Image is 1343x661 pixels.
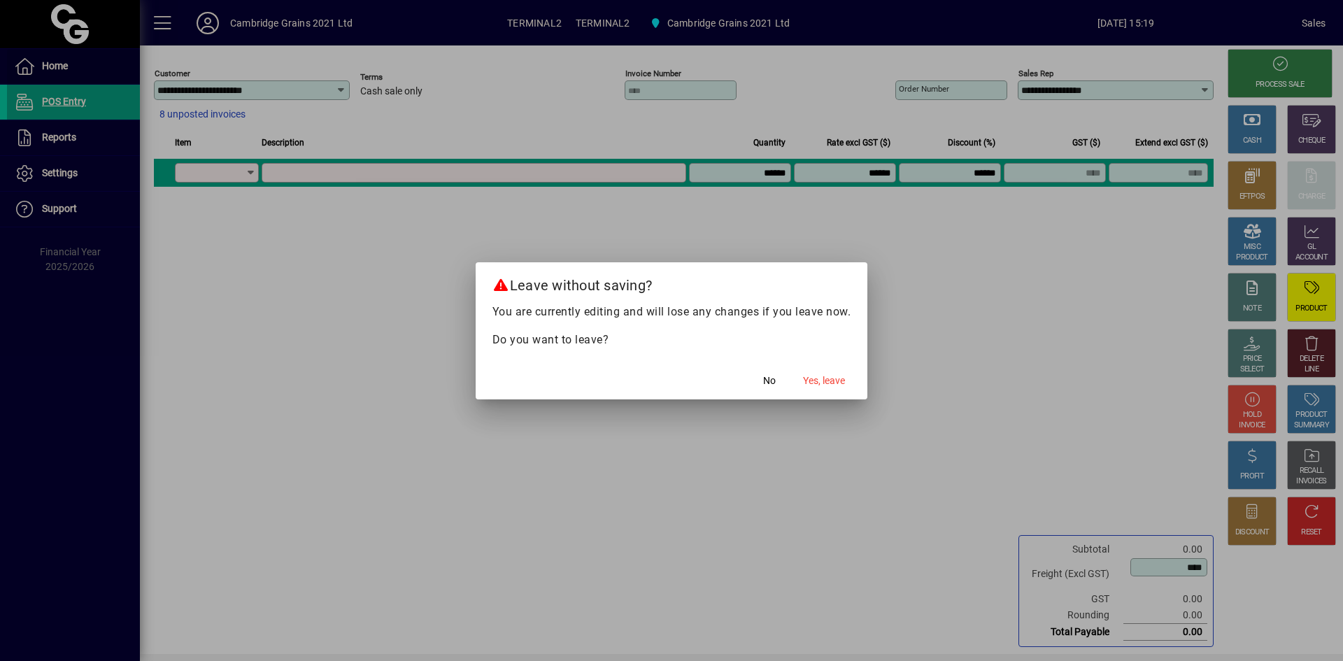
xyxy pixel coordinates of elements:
[476,262,868,303] h2: Leave without saving?
[803,374,845,388] span: Yes, leave
[492,332,851,348] p: Do you want to leave?
[797,369,851,394] button: Yes, leave
[492,304,851,320] p: You are currently editing and will lose any changes if you leave now.
[747,369,792,394] button: No
[763,374,776,388] span: No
